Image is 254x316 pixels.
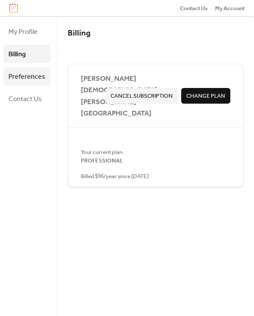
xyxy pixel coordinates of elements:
[8,48,26,61] span: Billing
[215,4,245,12] a: My Account
[186,92,225,100] span: Change Plan
[81,148,230,157] span: Your current plan
[8,93,42,106] span: Contact Us
[68,25,91,41] span: Billing
[3,45,50,63] a: Billing
[8,25,38,38] span: My Profile
[181,88,230,103] button: Change Plan
[9,3,18,13] img: logo
[3,22,50,41] a: My Profile
[110,92,173,100] span: Cancel Subscription
[180,4,208,12] a: Contact Us
[8,70,45,83] span: Preferences
[3,90,50,108] a: Contact Us
[81,172,149,181] span: Billed $96/year since [DATE]
[105,88,178,103] button: Cancel Subscription
[3,67,50,85] a: Preferences
[180,4,208,13] span: Contact Us
[81,157,123,165] span: PROFESSIONAL
[215,4,245,13] span: My Account
[81,73,102,119] span: [PERSON_NAME][DEMOGRAPHIC_DATA][PERSON_NAME][GEOGRAPHIC_DATA]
